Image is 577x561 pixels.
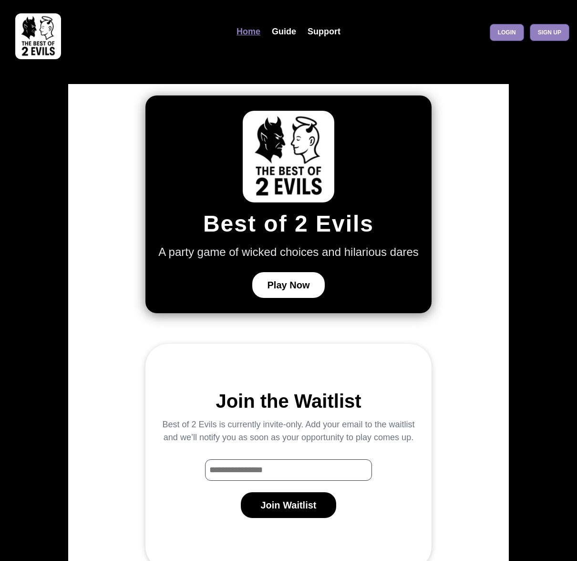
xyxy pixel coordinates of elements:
[203,210,374,238] h1: Best of 2 Evils
[302,21,346,42] a: Support
[15,13,61,59] img: best of 2 evils logo
[243,111,334,202] img: Best of 2 Evils Logo
[216,390,361,413] h2: Join the Waitlist
[530,24,569,41] a: Sign up
[490,24,524,41] a: Login
[266,21,302,42] a: Guide
[241,492,336,518] button: Join Waitlist
[158,243,419,261] p: A party game of wicked choices and hilarious dares
[205,459,372,481] input: Waitlist Email Input
[161,418,416,444] p: Best of 2 Evils is currently invite-only. Add your email to the waitlist and we’ll notify you as ...
[231,21,266,42] a: Home
[252,272,325,298] button: Play Now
